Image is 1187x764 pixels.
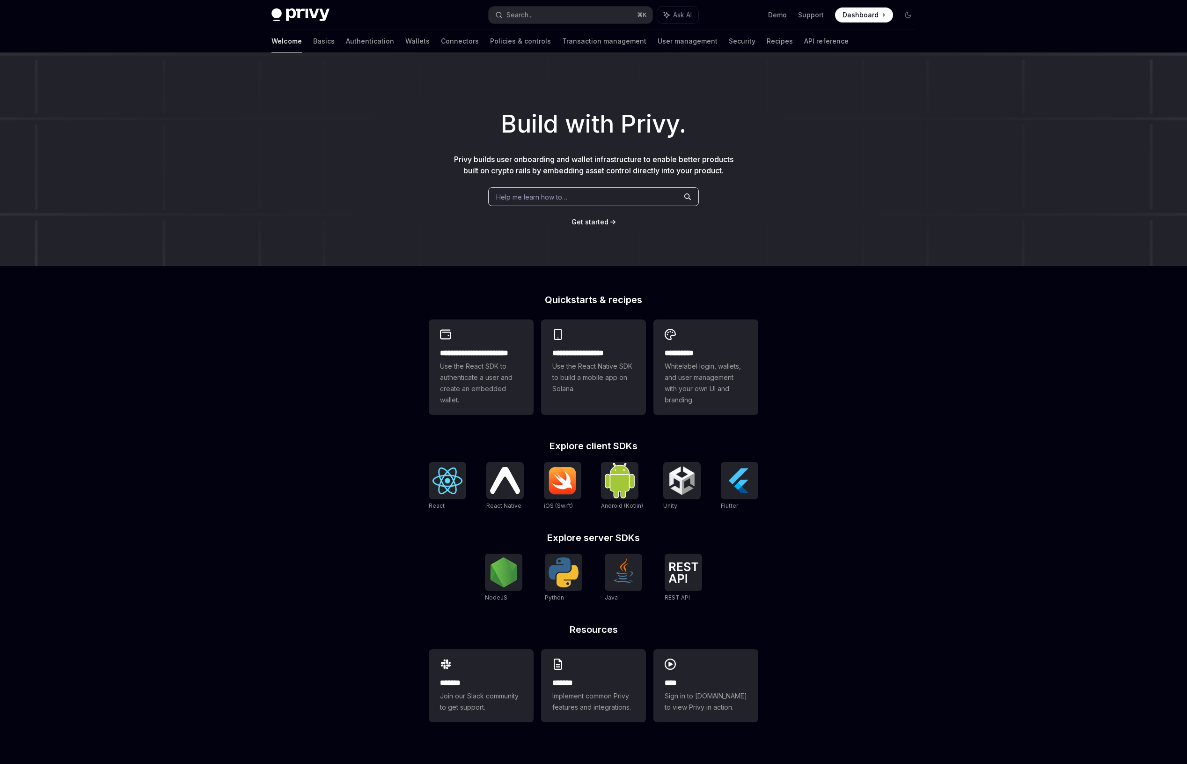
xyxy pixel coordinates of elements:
[601,462,643,511] a: Android (Kotlin)Android (Kotlin)
[665,690,747,713] span: Sign in to [DOMAIN_NAME] to view Privy in action.
[548,467,578,495] img: iOS (Swift)
[440,361,522,406] span: Use the React SDK to authenticate a user and create an embedded wallet.
[653,319,758,415] a: **** *****Whitelabel login, wallets, and user management with your own UI and branding.
[835,7,893,22] a: Dashboard
[663,462,701,511] a: UnityUnity
[545,594,564,601] span: Python
[725,466,755,496] img: Flutter
[429,462,466,511] a: ReactReact
[843,10,879,20] span: Dashboard
[804,30,849,52] a: API reference
[541,649,646,722] a: **** **Implement common Privy features and integrations.
[544,502,573,509] span: iOS (Swift)
[271,30,302,52] a: Welcome
[668,562,698,583] img: REST API
[489,557,519,587] img: NodeJS
[429,533,758,542] h2: Explore server SDKs
[429,441,758,451] h2: Explore client SDKs
[485,594,507,601] span: NodeJS
[496,192,567,202] span: Help me learn how to…
[429,625,758,634] h2: Resources
[663,502,677,509] span: Unity
[552,690,635,713] span: Implement common Privy features and integrations.
[490,467,520,494] img: React Native
[552,361,635,394] span: Use the React Native SDK to build a mobile app on Solana.
[798,10,824,20] a: Support
[429,295,758,304] h2: Quickstarts & recipes
[485,554,522,602] a: NodeJSNodeJS
[15,106,1172,142] h1: Build with Privy.
[429,649,534,722] a: **** **Join our Slack community to get support.
[657,7,698,23] button: Ask AI
[490,30,551,52] a: Policies & controls
[549,557,579,587] img: Python
[429,502,445,509] span: React
[405,30,430,52] a: Wallets
[486,502,521,509] span: React Native
[440,690,522,713] span: Join our Slack community to get support.
[767,30,793,52] a: Recipes
[545,554,582,602] a: PythonPython
[541,319,646,415] a: **** **** **** ***Use the React Native SDK to build a mobile app on Solana.
[544,462,581,511] a: iOS (Swift)iOS (Swift)
[665,554,702,602] a: REST APIREST API
[346,30,394,52] a: Authentication
[667,466,697,496] img: Unity
[432,467,462,494] img: React
[454,155,733,175] span: Privy builds user onboarding and wallet infrastructure to enable better products built on crypto ...
[605,554,642,602] a: JavaJava
[665,361,747,406] span: Whitelabel login, wallets, and user management with your own UI and branding.
[637,11,647,19] span: ⌘ K
[605,594,618,601] span: Java
[605,463,635,498] img: Android (Kotlin)
[768,10,787,20] a: Demo
[489,7,652,23] button: Search...⌘K
[506,9,533,21] div: Search...
[572,218,608,226] span: Get started
[608,557,638,587] img: Java
[562,30,646,52] a: Transaction management
[721,462,758,511] a: FlutterFlutter
[901,7,916,22] button: Toggle dark mode
[658,30,718,52] a: User management
[313,30,335,52] a: Basics
[721,502,738,509] span: Flutter
[729,30,755,52] a: Security
[665,594,690,601] span: REST API
[271,8,330,22] img: dark logo
[486,462,524,511] a: React NativeReact Native
[441,30,479,52] a: Connectors
[653,649,758,722] a: ****Sign in to [DOMAIN_NAME] to view Privy in action.
[601,502,643,509] span: Android (Kotlin)
[673,10,692,20] span: Ask AI
[572,217,608,227] a: Get started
